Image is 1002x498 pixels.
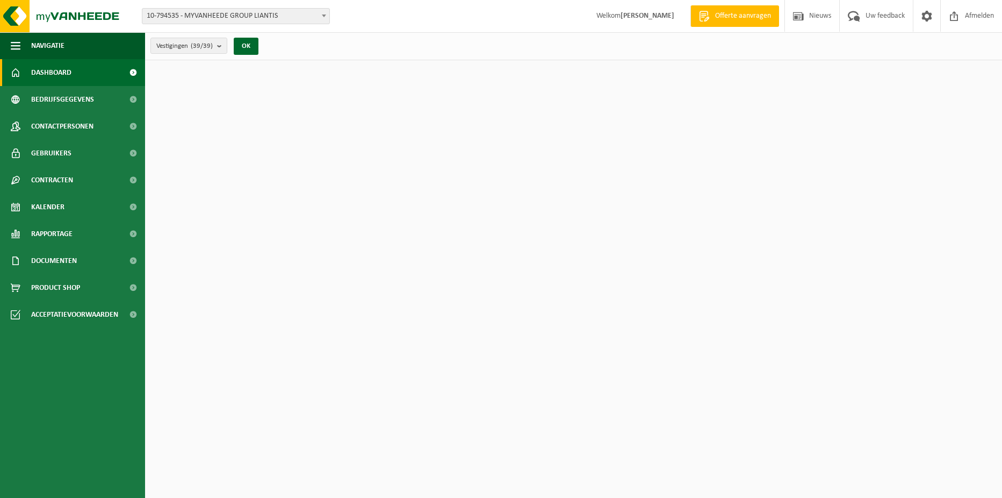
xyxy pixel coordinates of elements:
[31,59,71,86] span: Dashboard
[31,86,94,113] span: Bedrijfsgegevens
[191,42,213,49] count: (39/39)
[31,247,77,274] span: Documenten
[31,220,73,247] span: Rapportage
[156,38,213,54] span: Vestigingen
[31,301,118,328] span: Acceptatievoorwaarden
[31,113,93,140] span: Contactpersonen
[31,274,80,301] span: Product Shop
[712,11,774,22] span: Offerte aanvragen
[31,167,73,194] span: Contracten
[234,38,258,55] button: OK
[31,140,71,167] span: Gebruikers
[142,9,329,24] span: 10-794535 - MYVANHEEDE GROUP LIANTIS
[31,194,64,220] span: Kalender
[690,5,779,27] a: Offerte aanvragen
[31,32,64,59] span: Navigatie
[150,38,227,54] button: Vestigingen(39/39)
[142,8,330,24] span: 10-794535 - MYVANHEEDE GROUP LIANTIS
[621,12,674,20] strong: [PERSON_NAME]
